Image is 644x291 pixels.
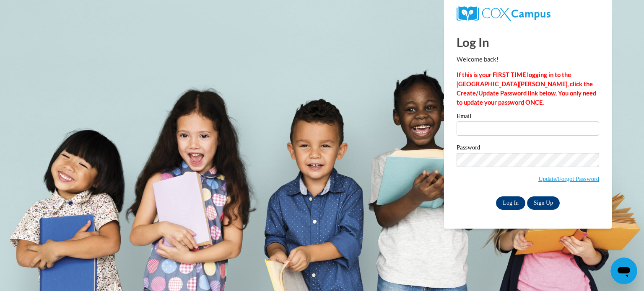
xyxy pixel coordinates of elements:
[457,144,599,153] label: Password
[457,6,599,21] a: COX Campus
[538,175,599,182] a: Update/Forgot Password
[457,71,596,106] strong: If this is your FIRST TIME logging in to the [GEOGRAPHIC_DATA][PERSON_NAME], click the Create/Upd...
[610,258,637,284] iframe: Button to launch messaging window
[457,113,599,121] label: Email
[496,196,525,210] input: Log In
[527,196,560,210] a: Sign Up
[457,6,551,21] img: COX Campus
[457,33,599,51] h1: Log In
[457,55,599,64] p: Welcome back!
